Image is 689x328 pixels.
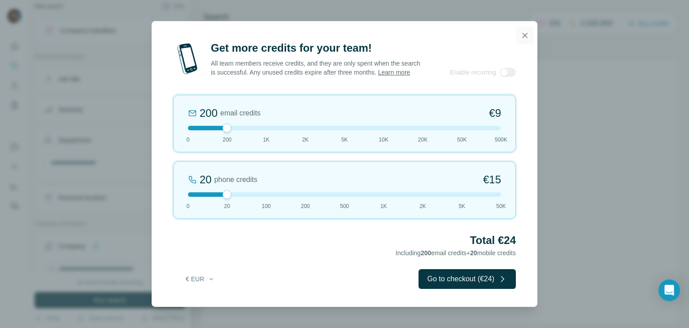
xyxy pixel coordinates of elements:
span: 2K [302,136,309,144]
span: 20K [418,136,427,144]
span: 100 [262,202,270,210]
span: 50K [457,136,467,144]
span: €9 [489,106,501,120]
span: 0 [187,136,190,144]
div: 200 [200,106,218,120]
img: mobile-phone [173,41,202,77]
span: phone credits [214,174,257,185]
div: 20 [200,173,212,187]
span: 20 [224,202,230,210]
button: Go to checkout (€24) [419,269,516,289]
span: 50K [496,202,506,210]
p: All team members receive credits, and they are only spent when the search is successful. Any unus... [211,59,421,77]
span: 5K [458,202,465,210]
span: 2K [419,202,426,210]
span: 10K [379,136,388,144]
span: 5K [341,136,348,144]
span: 200 [222,136,231,144]
span: Including email credits + mobile credits [396,249,516,257]
span: 200 [421,249,431,257]
h2: Total €24 [173,233,516,248]
span: €15 [483,173,501,187]
span: 200 [301,202,310,210]
span: 0 [187,202,190,210]
span: 500 [340,202,349,210]
div: Open Intercom Messenger [658,279,680,301]
span: 20 [470,249,477,257]
span: 1K [263,136,270,144]
button: € EUR [179,271,221,287]
span: 500K [495,136,507,144]
span: email credits [220,108,261,119]
a: Learn more [378,69,410,76]
span: 1K [380,202,387,210]
span: Enable recurring [450,68,496,77]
